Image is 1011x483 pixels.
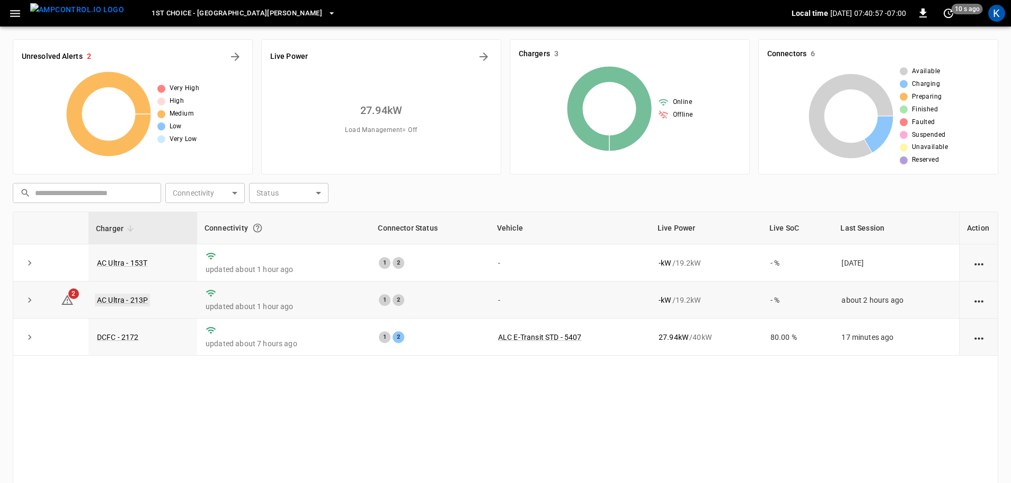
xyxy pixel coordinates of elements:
[97,333,139,341] a: DCFC - 2172
[87,51,91,63] h6: 2
[345,125,417,136] span: Load Management = Off
[22,292,38,308] button: expand row
[811,48,815,60] h6: 6
[227,48,244,65] button: All Alerts
[659,258,753,268] div: / 19.2 kW
[972,295,986,305] div: action cell options
[650,212,762,244] th: Live Power
[498,333,582,341] a: ALC E-Transit STD - 5407
[554,48,558,60] h6: 3
[912,79,940,90] span: Charging
[490,244,650,282] td: -
[959,212,998,244] th: Action
[912,92,942,102] span: Preparing
[370,212,489,244] th: Connector Status
[833,212,959,244] th: Last Session
[97,259,147,267] a: AC Ultra - 153T
[22,255,38,271] button: expand row
[659,332,688,343] p: 27.94 kW
[972,332,986,343] div: action cell options
[833,244,959,282] td: [DATE]
[147,3,340,24] button: 1st Choice - [GEOGRAPHIC_DATA][PERSON_NAME]
[170,109,194,119] span: Medium
[248,218,267,238] button: Connection between the charger and our software.
[762,212,833,244] th: Live SoC
[490,282,650,319] td: -
[792,8,828,19] p: Local time
[68,288,79,299] span: 2
[393,331,404,343] div: 2
[96,222,137,235] span: Charger
[912,142,948,153] span: Unavailable
[379,331,391,343] div: 1
[206,301,362,312] p: updated about 1 hour ago
[912,104,938,115] span: Finished
[170,134,197,145] span: Very Low
[519,48,550,60] h6: Chargers
[270,51,308,63] h6: Live Power
[379,294,391,306] div: 1
[940,5,957,22] button: set refresh interval
[22,51,83,63] h6: Unresolved Alerts
[762,244,833,282] td: - %
[833,319,959,356] td: 17 minutes ago
[205,218,363,238] div: Connectivity
[762,319,833,356] td: 80.00 %
[379,257,391,269] div: 1
[360,102,402,119] h6: 27.94 kW
[475,48,492,65] button: Energy Overview
[61,295,74,303] a: 2
[912,117,935,128] span: Faulted
[659,295,753,305] div: / 19.2 kW
[95,294,150,306] a: AC Ultra - 213P
[659,258,671,268] p: - kW
[673,97,692,108] span: Online
[152,7,322,20] span: 1st Choice - [GEOGRAPHIC_DATA][PERSON_NAME]
[170,83,200,94] span: Very High
[912,130,946,140] span: Suspended
[833,282,959,319] td: about 2 hours ago
[206,338,362,349] p: updated about 7 hours ago
[170,121,182,132] span: Low
[762,282,833,319] td: - %
[659,332,753,343] div: / 40 kW
[767,48,806,60] h6: Connectors
[490,212,650,244] th: Vehicle
[673,110,693,120] span: Offline
[30,3,124,16] img: ampcontrol.io logo
[170,96,184,107] span: High
[912,155,939,165] span: Reserved
[952,4,983,14] span: 10 s ago
[22,329,38,345] button: expand row
[393,257,404,269] div: 2
[393,294,404,306] div: 2
[830,8,906,19] p: [DATE] 07:40:57 -07:00
[988,5,1005,22] div: profile-icon
[206,264,362,275] p: updated about 1 hour ago
[972,258,986,268] div: action cell options
[659,295,671,305] p: - kW
[912,66,941,77] span: Available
